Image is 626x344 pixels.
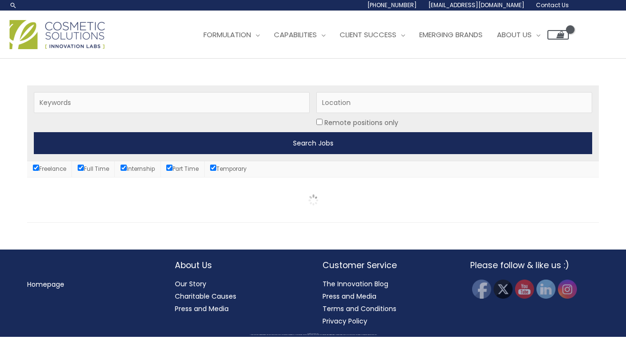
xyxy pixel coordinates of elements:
[494,280,513,299] img: Twitter
[175,292,236,301] a: Charitable Causes
[34,132,592,154] input: Search Jobs
[428,1,525,9] span: [EMAIL_ADDRESS][DOMAIN_NAME]
[472,280,491,299] img: Facebook
[470,259,599,271] h2: Please follow & like us :)
[316,119,323,125] input: Location
[78,165,109,173] label: Full Time
[274,30,317,40] span: Capabilities
[267,21,333,49] a: Capabilities
[17,334,609,334] div: Copyright © 2025
[367,1,417,9] span: [PHONE_NUMBER]
[323,304,396,313] a: Terms and Conditions
[547,30,569,40] a: View Shopping Cart, empty
[497,30,532,40] span: About Us
[10,1,17,9] a: Search icon link
[175,278,303,315] nav: About Us
[27,278,156,291] nav: Menu
[10,20,105,49] img: Cosmetic Solutions Logo
[121,165,127,171] input: Internship
[323,292,376,301] a: Press and Media
[333,21,412,49] a: Client Success
[27,280,64,289] a: Homepage
[189,21,569,49] nav: Site Navigation
[536,1,569,9] span: Contact Us
[34,92,310,113] input: Keywords
[210,165,216,171] input: Temporary
[166,165,199,173] label: Part Time
[196,21,267,49] a: Formulation
[412,21,490,49] a: Emerging Brands
[33,165,39,171] input: Freelance
[33,165,66,173] label: Freelance
[175,304,229,313] a: Press and Media
[323,316,367,326] a: Privacy Policy
[121,165,155,173] label: Internship
[175,279,206,289] a: Our Story
[323,279,388,289] a: The Innovation Blog
[313,334,319,334] span: Cosmetic Solutions
[324,116,398,129] label: Remote positions only
[316,92,592,113] input: Location
[490,21,547,49] a: About Us
[340,30,396,40] span: Client Success
[203,30,251,40] span: Formulation
[78,165,84,171] input: Full Time
[419,30,483,40] span: Emerging Brands
[323,259,451,271] h2: Customer Service
[17,334,609,335] div: All material on this Website, including design, text, images, logos and sounds, are owned by Cosm...
[166,165,172,171] input: Part Time
[210,165,247,173] label: Temporary
[175,259,303,271] h2: About Us
[323,278,451,327] nav: Customer Service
